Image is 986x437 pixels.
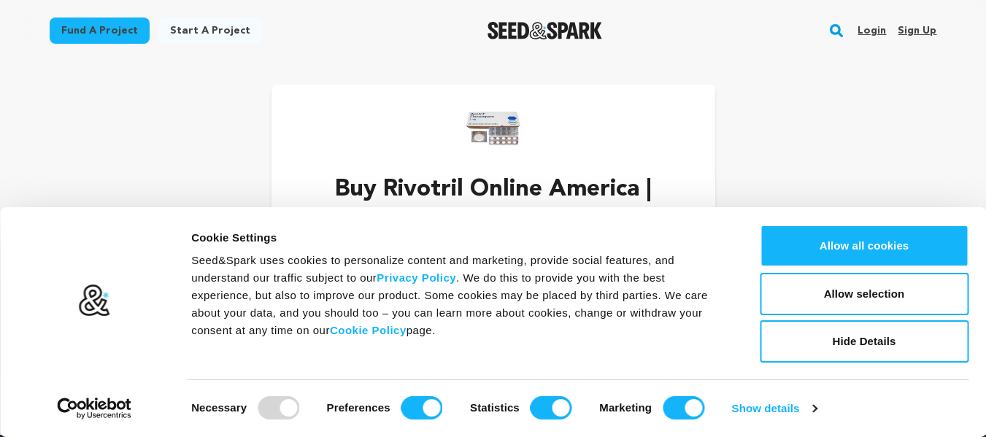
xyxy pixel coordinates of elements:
[158,18,262,44] a: Start a project
[760,320,968,363] button: Hide Details
[191,229,727,247] div: Cookie Settings
[50,18,150,44] a: Fund a project
[295,172,692,242] p: Buy Rivotril Online America | [DOMAIN_NAME]
[760,273,968,315] button: Allow selection
[464,99,523,158] img: https://seedandspark-static.s3.us-east-2.amazonaws.com/images/User/002/308/155/medium/44016d49b11...
[191,401,247,414] strong: Necessary
[898,19,936,42] a: Sign up
[327,401,390,414] strong: Preferences
[488,22,602,39] img: Seed&Spark Logo Dark Mode
[470,401,520,414] strong: Statistics
[191,252,727,339] div: Seed&Spark uses cookies to personalize content and marketing, provide social features, and unders...
[760,225,968,267] button: Allow all cookies
[190,390,191,391] legend: Consent Selection
[858,19,886,42] a: Login
[488,22,602,39] a: Seed&Spark Homepage
[330,324,407,336] a: Cookie Policy
[599,401,652,414] strong: Marketing
[31,398,158,419] a: Usercentrics Cookiebot - opens in a new window
[732,398,817,419] a: Show details
[377,271,456,284] a: Privacy Policy
[78,284,111,317] img: logo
